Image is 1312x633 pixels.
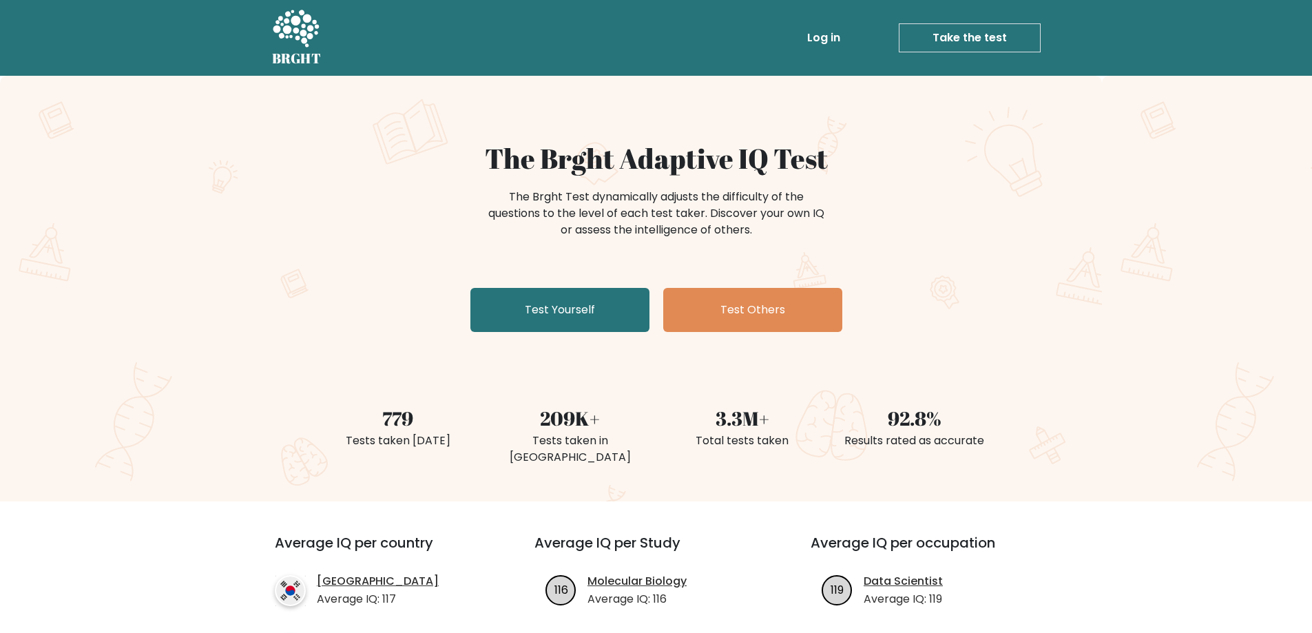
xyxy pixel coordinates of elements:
[665,404,820,433] div: 3.3M+
[899,23,1041,52] a: Take the test
[272,50,322,67] h5: BRGHT
[320,142,992,175] h1: The Brght Adaptive IQ Test
[492,404,648,433] div: 209K+
[837,404,992,433] div: 92.8%
[275,535,485,568] h3: Average IQ per country
[534,535,778,568] h3: Average IQ per Study
[554,581,568,597] text: 116
[864,591,943,608] p: Average IQ: 119
[320,404,476,433] div: 779
[470,288,649,332] a: Test Yourself
[484,189,829,238] div: The Brght Test dynamically adjusts the difficulty of the questions to the level of each test take...
[864,573,943,590] a: Data Scientist
[272,6,322,70] a: BRGHT
[317,573,439,590] a: [GEOGRAPHIC_DATA]
[317,591,439,608] p: Average IQ: 117
[320,433,476,449] div: Tests taken [DATE]
[275,575,306,606] img: country
[837,433,992,449] div: Results rated as accurate
[831,581,844,597] text: 119
[663,288,842,332] a: Test Others
[492,433,648,466] div: Tests taken in [GEOGRAPHIC_DATA]
[802,24,846,52] a: Log in
[811,535,1054,568] h3: Average IQ per occupation
[587,573,687,590] a: Molecular Biology
[665,433,820,449] div: Total tests taken
[587,591,687,608] p: Average IQ: 116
